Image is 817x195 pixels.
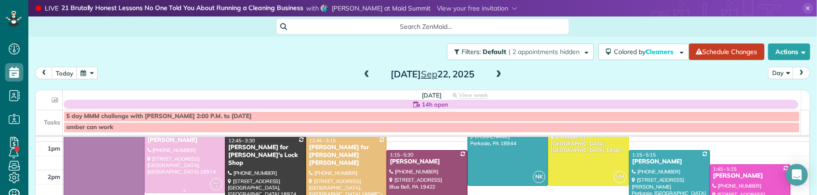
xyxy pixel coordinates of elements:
span: NK [533,171,545,183]
div: [PERSON_NAME] [632,158,707,166]
span: Colored by [614,48,677,56]
span: with [306,4,319,12]
span: [DATE] [422,92,441,99]
span: amber can work [66,124,113,131]
button: Day [768,67,794,79]
span: Filters: [462,48,481,56]
span: View week [459,92,488,99]
span: 1pm [48,145,60,152]
span: 14h open [422,100,448,109]
span: 12:45 - 3:15 [309,137,336,144]
span: Cleaners [646,48,675,56]
span: 12:45 - 3:30 [228,137,255,144]
div: [PERSON_NAME] [389,158,465,166]
span: 1:45 - 5:15 [713,166,737,172]
button: Actions [768,43,810,60]
div: Open Intercom Messenger [786,164,808,186]
a: Schedule Changes [689,43,764,60]
button: Colored byCleaners [598,43,689,60]
span: 5 day MMM challenge with [PERSON_NAME] 2:00 P.M. to [DATE] [66,113,252,120]
span: [PERSON_NAME] at Maid Summit [332,4,430,12]
div: [PERSON_NAME] [147,136,223,144]
div: [PERSON_NAME] for [PERSON_NAME] [PERSON_NAME] [309,144,384,167]
span: Sep [421,68,437,80]
small: 2 [210,183,222,192]
div: [PERSON_NAME] [713,172,788,180]
img: angela-brown-4d683074ae0fcca95727484455e3f3202927d5098cd1ff65ad77dadb9e4011d8.jpg [321,5,328,12]
span: 2pm [48,173,60,180]
span: 1:15 - 5:30 [390,152,414,158]
div: [PERSON_NAME] for [PERSON_NAME]'s Lock Shop [228,144,303,167]
button: prev [35,67,53,79]
span: Default [483,48,507,56]
span: 1:15 - 5:15 [632,152,656,158]
button: Filters: Default | 2 appointments hidden [447,43,594,60]
a: Filters: Default | 2 appointments hidden [442,43,594,60]
button: next [793,67,810,79]
button: today [52,67,77,79]
strong: 21 Brutally Honest Lessons No One Told You About Running a Cleaning Business [61,4,303,13]
h2: [DATE] 22, 2025 [376,69,490,79]
span: KF [214,180,219,185]
span: SM [614,171,626,183]
span: | 2 appointments hidden [509,48,580,56]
